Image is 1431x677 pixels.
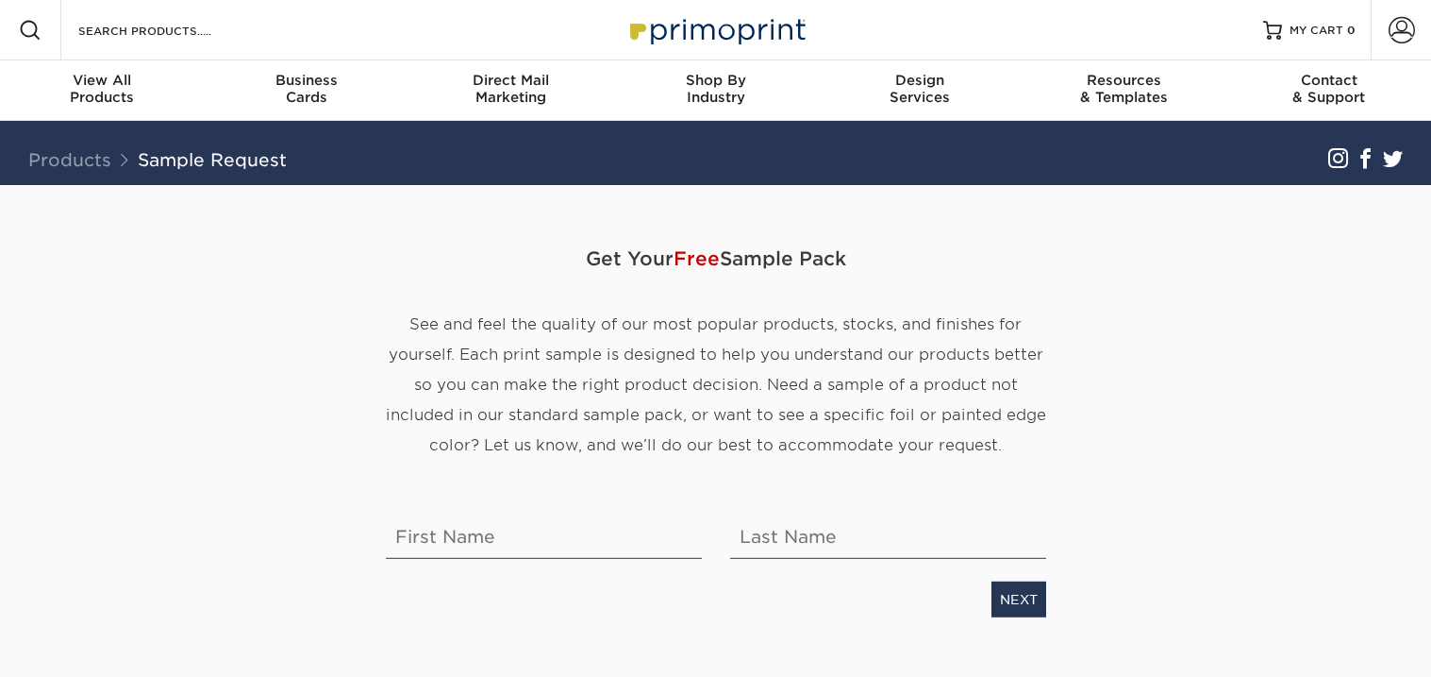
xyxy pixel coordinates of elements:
div: Marketing [408,72,613,106]
div: & Templates [1023,72,1227,106]
span: Free [674,247,720,270]
span: Contact [1226,72,1431,89]
span: Resources [1023,72,1227,89]
span: Shop By [613,72,818,89]
a: NEXT [991,582,1046,618]
input: SEARCH PRODUCTS..... [76,19,260,42]
span: See and feel the quality of our most popular products, stocks, and finishes for yourself. Each pr... [386,315,1046,454]
a: Shop ByIndustry [613,60,818,121]
div: Services [818,72,1023,106]
a: Resources& Templates [1023,60,1227,121]
a: Direct MailMarketing [408,60,613,121]
div: Industry [613,72,818,106]
span: Get Your Sample Pack [386,230,1046,287]
a: Sample Request [138,149,287,170]
img: Primoprint [622,9,810,50]
span: Design [818,72,1023,89]
span: Direct Mail [408,72,613,89]
a: Contact& Support [1226,60,1431,121]
span: 0 [1347,24,1356,37]
div: Cards [205,72,409,106]
a: Products [28,149,111,170]
a: DesignServices [818,60,1023,121]
span: Business [205,72,409,89]
a: BusinessCards [205,60,409,121]
span: MY CART [1290,23,1343,39]
div: & Support [1226,72,1431,106]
